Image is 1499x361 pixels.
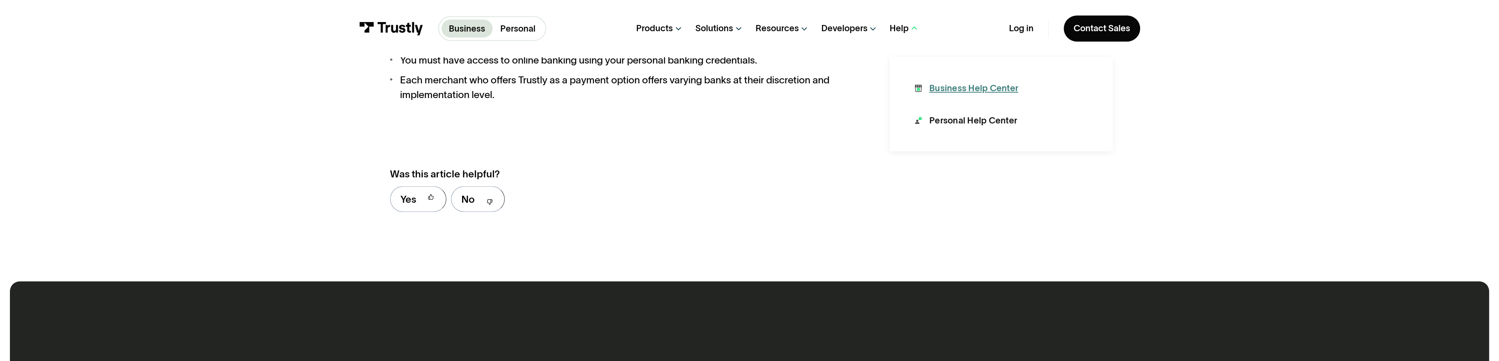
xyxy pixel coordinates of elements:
a: Log in [1009,23,1034,34]
div: Yes [400,192,416,207]
div: Solutions [695,23,733,34]
nav: Help [890,57,1113,151]
a: Business Help Center [915,82,1018,94]
img: Trustly Logo [359,22,424,35]
li: You must have access to online banking using your personal banking credentials. [390,53,853,68]
a: Personal Help Center [915,114,1017,127]
div: Resources [756,23,799,34]
a: Business [442,19,493,37]
p: Personal [500,22,536,35]
div: No [461,192,475,207]
li: Each merchant who offers Trustly as a payment option offers varying banks at their discretion and... [390,72,853,102]
div: Personal Help Center [929,114,1017,127]
a: Personal [493,19,543,37]
div: Business Help Center [929,82,1018,94]
a: No [451,186,505,212]
div: Was this article helpful? [390,166,826,181]
p: Business [449,22,485,35]
div: Developers [821,23,868,34]
div: Help [890,23,909,34]
div: Contact Sales [1074,23,1130,34]
a: Yes [390,186,446,212]
div: Products [636,23,673,34]
a: Contact Sales [1064,15,1140,41]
